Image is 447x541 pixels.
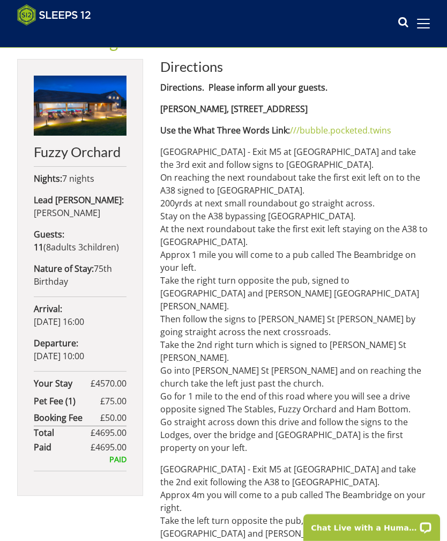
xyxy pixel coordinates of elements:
[95,441,126,453] span: 4695.00
[34,241,119,253] span: ( )
[290,124,391,136] a: ///bubble.pocketed.twins
[78,241,83,253] span: 3
[34,263,94,275] strong: Nature of Stay:
[34,337,78,349] strong: Departure:
[46,241,76,253] span: adult
[105,412,126,424] span: 50.00
[34,207,100,219] span: [PERSON_NAME]
[102,241,116,253] span: ren
[34,173,62,184] strong: Nights:
[34,76,126,159] a: Fuzzy Orchard
[34,76,126,135] img: An image of 'Fuzzy Orchard'
[34,395,100,407] strong: Pet Fee (1)
[34,302,126,328] p: [DATE] 16:00
[160,145,430,454] p: [GEOGRAPHIC_DATA] - Exit M5 at [GEOGRAPHIC_DATA] and take the 3rd exit and follow signs to [GEOGR...
[160,81,327,93] strong: Directions. Please inform all your guests.
[12,32,124,41] iframe: Customer reviews powered by Trustpilot
[34,426,91,439] strong: Total
[34,454,126,465] div: PAID
[91,426,126,439] span: £
[296,507,447,541] iframe: LiveChat chat widget
[34,441,91,454] strong: Paid
[34,172,126,185] p: 7 nights
[95,377,126,389] span: 4570.00
[34,194,124,206] strong: Lead [PERSON_NAME]:
[100,411,126,424] span: £
[72,241,76,253] span: s
[34,241,43,253] strong: 11
[34,228,64,240] strong: Guests:
[34,337,126,362] p: [DATE] 10:00
[160,59,430,74] h2: Directions
[91,377,126,390] span: £
[17,32,430,50] h1: S44530
[100,395,126,407] span: £
[95,427,126,439] span: 4695.00
[91,441,126,454] span: £
[34,262,126,288] p: 75th Birthday
[105,395,126,407] span: 75.00
[34,303,62,315] strong: Arrival:
[76,241,116,253] span: child
[34,377,91,390] strong: Your Stay
[34,411,100,424] strong: Booking Fee
[46,241,51,253] span: 8
[17,4,91,26] img: Sleeps 12
[160,103,308,115] strong: [PERSON_NAME], [STREET_ADDRESS]
[160,124,290,136] strong: Use the What Three Words Link:
[34,144,126,159] h2: Fuzzy Orchard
